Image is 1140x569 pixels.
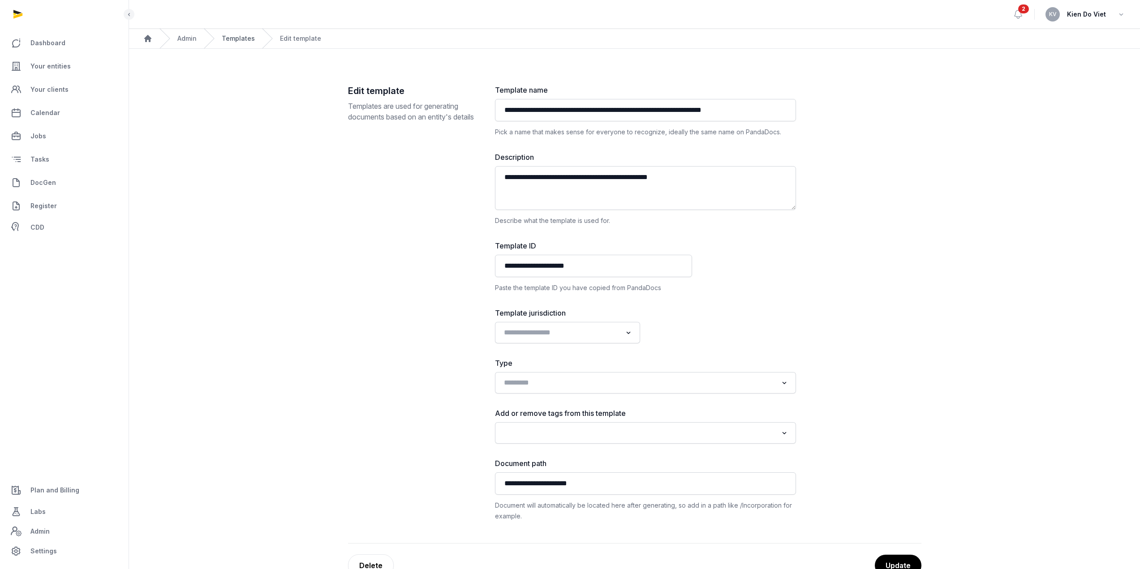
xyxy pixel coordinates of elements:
[495,127,796,137] div: Pick a name that makes sense for everyone to recognize, ideally the same name on PandaDocs.
[222,34,255,43] a: Templates
[495,85,796,95] label: Template name
[177,34,197,43] a: Admin
[7,479,121,501] a: Plan and Billing
[7,522,121,540] a: Admin
[30,131,46,141] span: Jobs
[500,376,778,389] input: Search for option
[499,425,792,441] div: Search for option
[7,218,121,236] a: CDD
[348,85,481,97] h2: Edit template
[7,172,121,193] a: DocGen
[30,546,57,556] span: Settings
[495,282,692,293] div: Paste the template ID you have copied from PandaDocs
[7,195,121,217] a: Register
[7,32,121,54] a: Dashboard
[7,56,121,77] a: Your entities
[280,34,321,43] div: Edit template
[495,308,640,318] label: Template jurisdiction
[495,358,796,368] label: Type
[499,325,636,341] div: Search for option
[1067,9,1106,20] span: Kien Do Viet
[30,61,71,72] span: Your entities
[30,107,60,118] span: Calendar
[495,408,796,419] label: Add or remove tags from this template
[30,177,56,188] span: DocGen
[30,222,44,233] span: CDD
[499,375,792,391] div: Search for option
[7,125,121,147] a: Jobs
[495,215,796,226] div: Describe what the template is used for.
[7,79,121,100] a: Your clients
[1049,12,1057,17] span: KV
[30,38,65,48] span: Dashboard
[348,101,481,122] p: Templates are used for generating documents based on an entity's details
[30,201,57,211] span: Register
[30,485,79,496] span: Plan and Billing
[30,84,69,95] span: Your clients
[495,458,796,469] label: Document path
[129,29,1140,49] nav: Breadcrumb
[500,326,622,339] input: Search for option
[1018,4,1029,13] span: 2
[7,102,121,124] a: Calendar
[495,240,692,251] label: Template ID
[7,149,121,170] a: Tasks
[495,152,796,163] label: Description
[7,501,121,522] a: Labs
[500,427,778,439] input: Search for option
[495,500,796,522] div: Document will automatically be located here after generating, so add in a path like /Incorporatio...
[30,506,46,517] span: Labs
[7,540,121,562] a: Settings
[30,154,49,165] span: Tasks
[1045,7,1060,21] button: KV
[30,526,50,537] span: Admin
